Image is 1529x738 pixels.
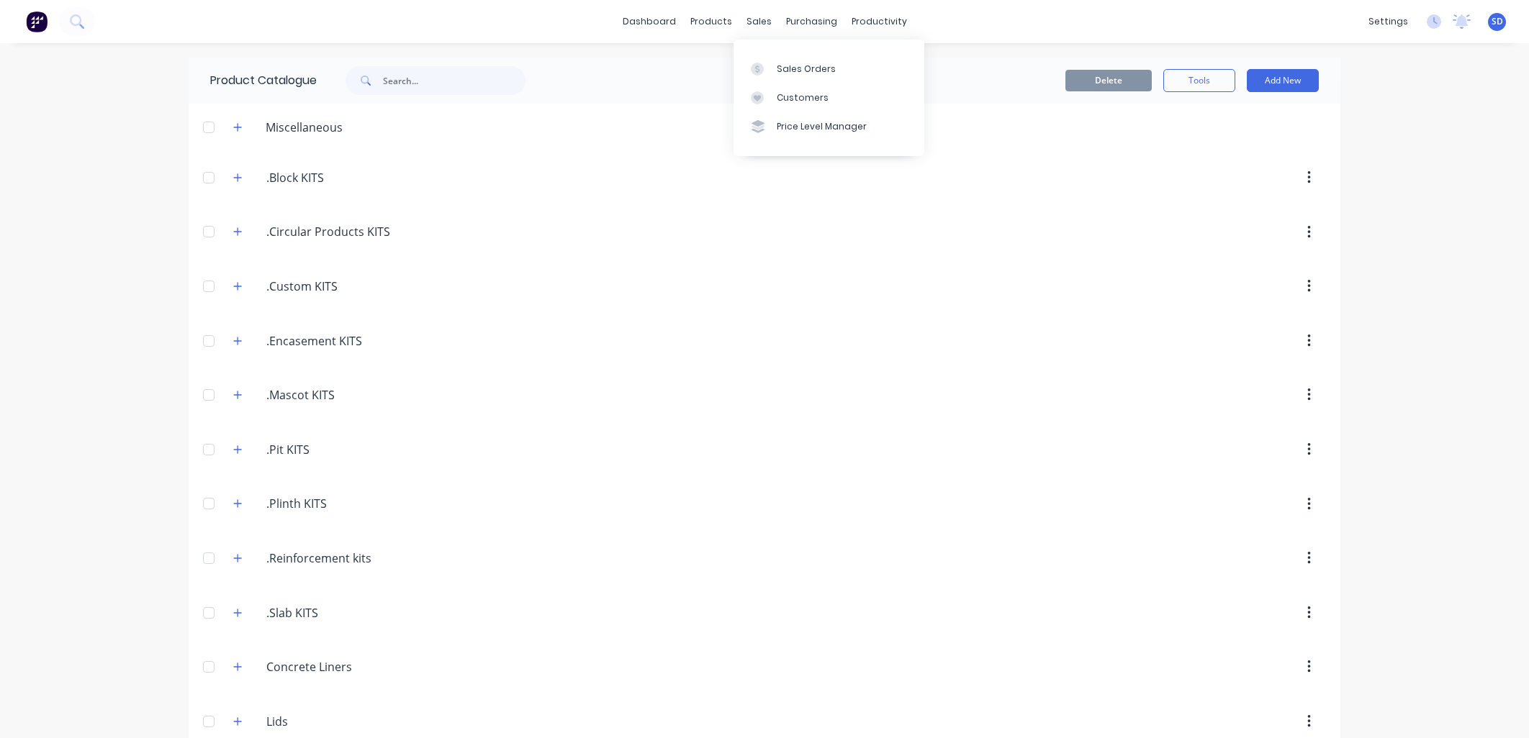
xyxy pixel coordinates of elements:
a: Price Level Manager [734,112,924,141]
div: Customers [777,91,829,104]
div: Miscellaneous [254,119,354,136]
div: productivity [844,11,914,32]
input: Enter category name [266,713,437,730]
input: Search... [383,66,526,95]
button: Delete [1065,70,1152,91]
input: Enter category name [266,604,437,621]
div: Product Catalogue [189,58,317,104]
div: Price Level Manager [777,120,867,133]
input: Enter category name [266,278,437,295]
input: Enter category name [266,441,437,458]
input: Enter category name [266,332,437,350]
input: Enter category name [266,169,437,186]
button: Add New [1247,69,1319,92]
div: sales [739,11,779,32]
input: Enter category name [266,386,437,404]
button: Tools [1163,69,1235,92]
span: SD [1492,15,1503,28]
img: Factory [26,11,48,32]
div: Sales Orders [777,63,836,76]
a: Sales Orders [734,54,924,83]
input: Enter category name [266,658,437,675]
a: Customers [734,83,924,112]
input: Enter category name [266,550,437,567]
div: settings [1361,11,1415,32]
input: Enter category name [266,223,437,240]
div: products [683,11,739,32]
input: Enter category name [266,495,437,512]
a: dashboard [615,11,683,32]
div: purchasing [779,11,844,32]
